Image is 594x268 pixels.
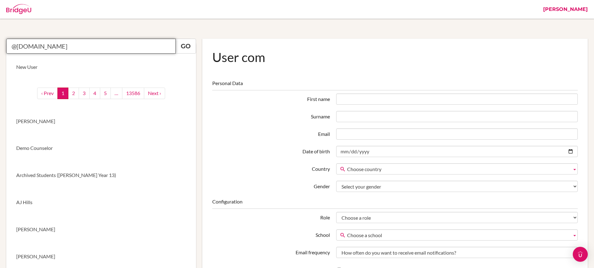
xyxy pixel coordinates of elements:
a: 2 [68,88,79,99]
label: Email [209,128,333,138]
h1: User com [212,49,578,66]
a: 4 [89,88,100,99]
a: AJ Hills [6,189,196,216]
a: Go [175,39,196,54]
img: Bridge-U [6,4,31,14]
div: Open Intercom Messenger [573,247,588,262]
a: Archived Students ([PERSON_NAME] Year 13) [6,162,196,189]
label: Country [209,163,333,173]
label: School [209,229,333,239]
a: [PERSON_NAME] [6,108,196,135]
label: Date of birth [209,146,333,155]
a: New User [6,54,196,81]
legend: Configuration [212,198,578,209]
a: 1 [57,88,68,99]
a: 3 [79,88,90,99]
label: Email frequency [209,247,333,256]
span: Choose a school [347,230,569,241]
label: Gender [209,181,333,190]
a: next [144,88,165,99]
a: ‹ Prev [37,88,58,99]
label: Surname [209,111,333,120]
a: Demo Counselor [6,135,196,162]
input: Quicksearch user [6,39,176,54]
legend: Personal Data [212,80,578,90]
span: Choose country [347,164,569,175]
label: Role [209,212,333,221]
a: [PERSON_NAME] [6,216,196,243]
a: 5 [100,88,111,99]
a: 13586 [122,88,144,99]
label: First name [209,93,333,103]
a: … [110,88,122,99]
